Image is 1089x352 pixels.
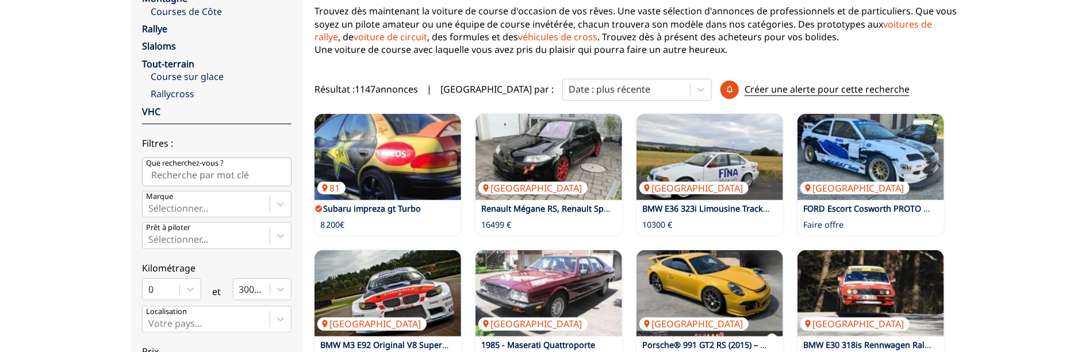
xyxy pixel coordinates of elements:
[151,70,292,83] a: Course sur glace
[481,203,615,214] a: Renault Mégane RS, Renault Sport
[151,5,292,18] a: Courses de Côte
[213,285,221,298] p: et
[803,203,958,214] a: FORD Escort Cosworth PROTO by Gabat
[427,83,432,95] span: |
[315,250,461,336] img: BMW M3 E92 Original V8 Superstars inkl. Minisattel
[148,318,151,328] input: Votre pays...
[800,182,910,194] p: [GEOGRAPHIC_DATA]
[317,317,427,330] p: [GEOGRAPHIC_DATA]
[315,5,958,56] p: Trouvez dès maintenant la voiture de course d'occasion de vos rêves. Une vaste sélection d'annonc...
[642,203,861,214] a: BMW E36 323i Limousine Tracktool KW V3 Protrack ONE
[478,182,588,194] p: [GEOGRAPHIC_DATA]
[142,40,176,52] a: Slaloms
[800,317,910,330] p: [GEOGRAPHIC_DATA]
[151,87,292,100] a: Rallycross
[148,284,151,294] input: 0
[797,250,944,336] a: BMW E30 318is Rennwagen Rallye Oldtimer Motorsport GR.[GEOGRAPHIC_DATA]
[797,114,944,200] a: FORD Escort Cosworth PROTO by Gabat[GEOGRAPHIC_DATA]
[142,105,160,118] a: VHC
[476,114,622,200] img: Renault Mégane RS, Renault Sport
[315,83,418,95] span: Résultat : 1147 annonces
[320,339,564,350] a: BMW M3 E92 Original V8 Superstars inkl. [GEOGRAPHIC_DATA]
[317,182,346,194] p: 81
[320,219,344,231] p: 8 200€
[636,250,783,336] a: Porsche® 991 GT2 RS (2015) – Rohbau[GEOGRAPHIC_DATA]
[642,339,791,350] a: Porsche® 991 GT2 RS (2015) – Rohbau
[146,307,187,317] p: Localisation
[142,262,292,274] p: Kilométrage
[476,250,622,336] img: 1985 - Maserati Quattroporte
[315,114,461,200] img: Subaru impreza gt Turbo
[478,317,588,330] p: [GEOGRAPHIC_DATA]
[146,223,190,233] p: Prêt à piloter
[142,137,292,150] p: Filtres :
[745,83,910,96] p: Créer une alerte pour cette recherche
[797,114,944,200] img: FORD Escort Cosworth PROTO by Gabat
[142,58,194,70] a: Tout-terrain
[476,250,622,336] a: 1985 - Maserati Quattroporte[GEOGRAPHIC_DATA]
[315,250,461,336] a: BMW M3 E92 Original V8 Superstars inkl. Minisattel[GEOGRAPHIC_DATA]
[323,203,421,214] a: Subaru impreza gt Turbo
[146,192,173,202] p: Marque
[803,339,1035,350] a: BMW E30 318is Rennwagen Rallye Oldtimer Motorsport GR.
[481,219,511,231] p: 16499 €
[639,182,749,194] p: [GEOGRAPHIC_DATA]
[440,83,554,95] p: [GEOGRAPHIC_DATA] par :
[797,250,944,336] img: BMW E30 318is Rennwagen Rallye Oldtimer Motorsport GR.
[146,158,224,169] p: Que recherchez-vous ?
[148,234,151,244] input: Prêt à piloterSélectionner...
[803,219,843,231] p: Faire offre
[148,203,151,213] input: MarqueSélectionner...
[636,114,783,200] img: BMW E36 323i Limousine Tracktool KW V3 Protrack ONE
[142,158,292,186] input: Que recherchez-vous ?
[642,219,672,231] p: 10300 €
[142,22,167,35] a: Rallye
[636,250,783,336] img: Porsche® 991 GT2 RS (2015) – Rohbau
[239,284,241,294] input: 300000
[315,114,461,200] a: Subaru impreza gt Turbo 81
[636,114,783,200] a: BMW E36 323i Limousine Tracktool KW V3 Protrack ONE[GEOGRAPHIC_DATA]
[315,18,932,43] a: voitures de rallye
[518,30,597,43] a: véhicules de cross
[639,317,749,330] p: [GEOGRAPHIC_DATA]
[354,30,427,43] a: voiture de circuit
[481,339,595,350] a: 1985 - Maserati Quattroporte
[476,114,622,200] a: Renault Mégane RS, Renault Sport[GEOGRAPHIC_DATA]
